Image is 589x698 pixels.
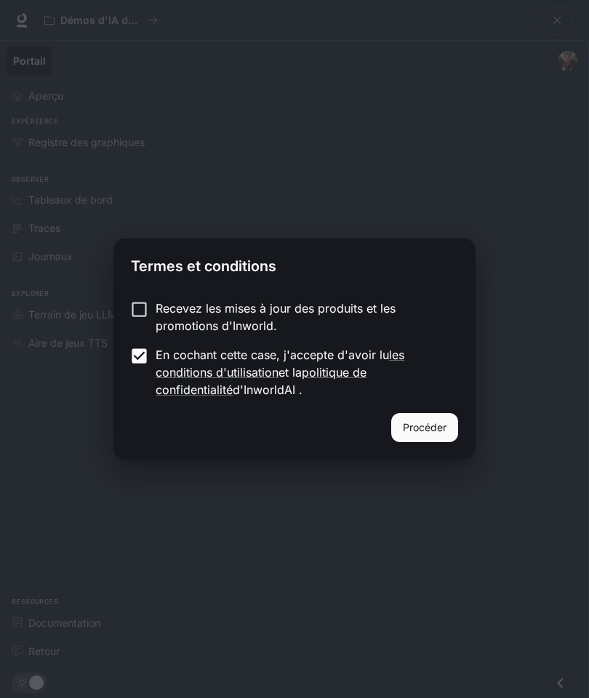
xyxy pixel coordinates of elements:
[156,348,389,362] font: En cochant cette case, j'accepte d'avoir lu
[279,365,302,380] font: et la
[403,421,446,433] font: Procéder
[156,301,396,333] font: Recevez les mises à jour des produits et les promotions d'Inworld.
[233,382,302,397] font: d'InworldAI .
[131,257,276,275] font: Termes et conditions
[391,413,458,442] button: Procéder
